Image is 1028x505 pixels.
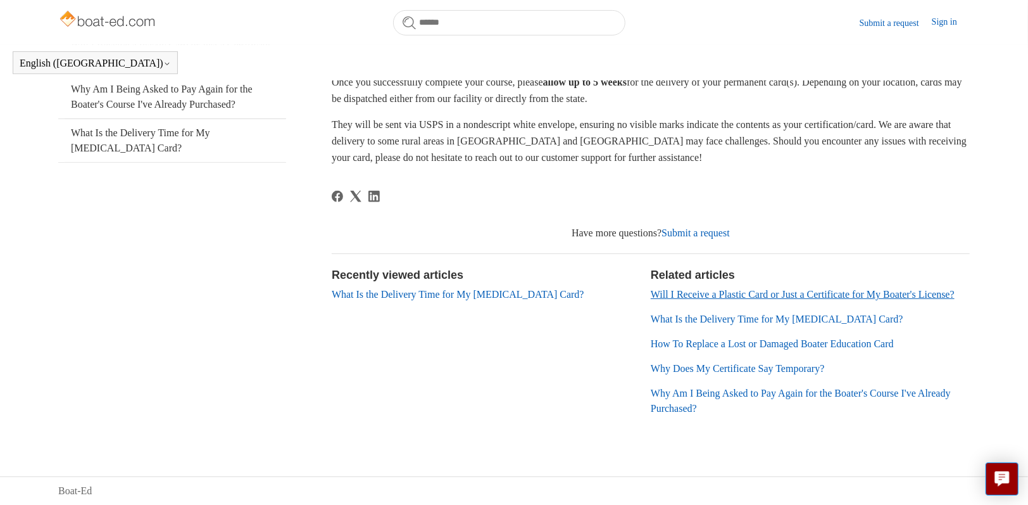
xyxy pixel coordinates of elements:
[651,289,955,300] a: Will I Receive a Plastic Card or Just a Certificate for My Boater's License?
[651,267,970,284] h2: Related articles
[332,226,970,241] div: Have more questions?
[350,191,361,202] a: X Corp
[986,463,1019,495] button: Live chat
[332,117,970,165] p: They will be sent via USPS in a nondescript white envelope, ensuring no visible marks indicate th...
[20,58,171,69] button: English ([GEOGRAPHIC_DATA])
[58,75,286,118] a: Why Am I Being Asked to Pay Again for the Boater's Course I've Already Purchased?
[332,267,638,284] h2: Recently viewed articles
[393,10,625,35] input: Search
[332,289,584,300] a: What Is the Delivery Time for My [MEDICAL_DATA] Card?
[332,191,343,202] a: Facebook
[651,363,825,374] a: Why Does My Certificate Say Temporary?
[350,191,361,202] svg: Share this page on X Corp
[368,191,380,202] a: LinkedIn
[860,16,932,30] a: Submit a request
[661,227,730,238] a: Submit a request
[58,483,92,499] a: Boat-Ed
[332,74,970,106] p: Once you successfully complete your course, please for the delivery of your permanent card(s). De...
[332,191,343,202] svg: Share this page on Facebook
[651,338,894,349] a: How To Replace a Lost or Damaged Boater Education Card
[651,314,903,324] a: What Is the Delivery Time for My [MEDICAL_DATA] Card?
[651,388,951,414] a: Why Am I Being Asked to Pay Again for the Boater's Course I've Already Purchased?
[543,77,627,87] strong: allow up to 5 weeks
[58,8,159,33] img: Boat-Ed Help Center home page
[58,119,286,162] a: What Is the Delivery Time for My [MEDICAL_DATA] Card?
[932,15,970,30] a: Sign in
[368,191,380,202] svg: Share this page on LinkedIn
